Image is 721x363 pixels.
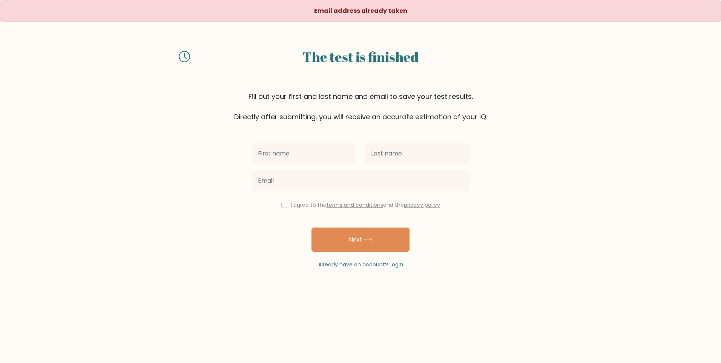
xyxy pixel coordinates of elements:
div: The test is finished [199,46,522,67]
input: First name [252,143,356,164]
div: Fill out your first and last name and email to save your test results. Directly after submitting,... [112,91,609,122]
a: Already have an account? Login [318,261,403,268]
button: Next [311,228,410,252]
label: I agree to the and the [291,201,440,209]
a: terms and conditions [327,201,383,209]
a: privacy policy [404,201,440,209]
input: Last name [365,143,469,164]
strong: Email address already taken [314,6,407,15]
input: Email [252,170,469,191]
